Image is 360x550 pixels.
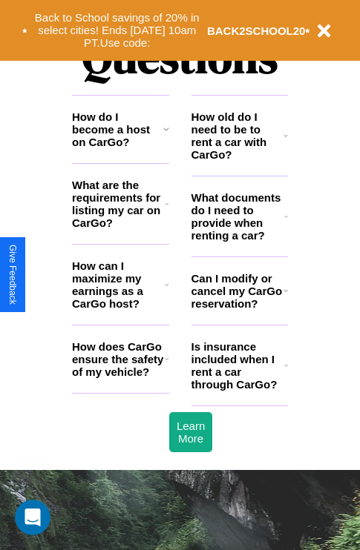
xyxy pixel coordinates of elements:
button: Learn More [169,412,212,452]
h3: How does CarGo ensure the safety of my vehicle? [72,340,165,378]
button: Back to School savings of 20% in select cities! Ends [DATE] 10am PT.Use code: [27,7,207,53]
iframe: Intercom live chat [15,500,50,535]
h3: What are the requirements for listing my car on CarGo? [72,179,165,229]
h3: Can I modify or cancel my CarGo reservation? [192,272,284,310]
b: BACK2SCHOOL20 [207,24,306,37]
h3: What documents do I need to provide when renting a car? [192,191,285,242]
div: Give Feedback [7,245,18,305]
h3: How old do I need to be to rent a car with CarGo? [192,110,284,161]
h3: How can I maximize my earnings as a CarGo host? [72,259,165,310]
h3: How do I become a host on CarGo? [72,110,163,148]
h3: Is insurance included when I rent a car through CarGo? [192,340,284,391]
